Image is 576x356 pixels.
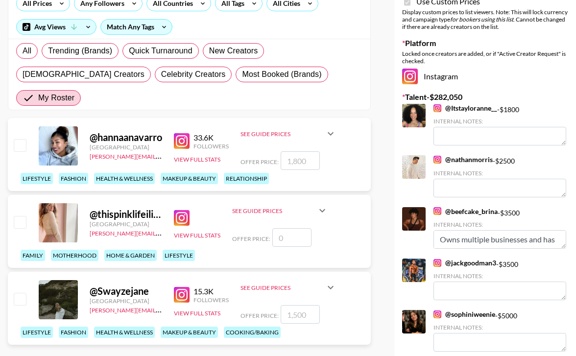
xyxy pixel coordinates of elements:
a: [PERSON_NAME][EMAIL_ADDRESS][PERSON_NAME][DOMAIN_NAME] [90,151,281,160]
button: View Full Stats [174,156,220,163]
div: - $ 5000 [433,310,566,352]
div: Internal Notes: [433,118,566,125]
div: lifestyle [21,173,53,184]
div: Internal Notes: [433,272,566,280]
span: Celebrity Creators [161,69,226,80]
div: cooking/baking [224,327,281,338]
a: [PERSON_NAME][EMAIL_ADDRESS][PERSON_NAME][DOMAIN_NAME] [90,228,281,237]
img: Instagram [433,156,441,164]
div: motherhood [51,250,98,261]
div: health & wellness [94,327,155,338]
div: [GEOGRAPHIC_DATA] [90,297,162,305]
div: - $ 3500 [433,259,566,300]
label: Talent - $ 282,050 [402,92,568,102]
a: [PERSON_NAME][EMAIL_ADDRESS][PERSON_NAME][DOMAIN_NAME] [90,305,281,314]
button: View Full Stats [174,232,220,239]
div: 33.6K [193,133,229,142]
span: Most Booked (Brands) [242,69,321,80]
em: for bookers using this list [450,16,513,23]
div: See Guide Prices [240,122,336,145]
div: lifestyle [21,327,53,338]
span: [DEMOGRAPHIC_DATA] Creators [23,69,144,80]
div: @ hannaanavarro [90,131,162,143]
div: See Guide Prices [240,276,336,299]
div: See Guide Prices [232,207,316,214]
a: @Itstayloranne__ [433,104,497,113]
button: View Full Stats [174,309,220,317]
div: lifestyle [163,250,195,261]
div: fashion [59,327,88,338]
span: Offer Price: [240,312,279,319]
div: [GEOGRAPHIC_DATA] [90,220,162,228]
div: Internal Notes: [433,324,566,331]
div: Avg Views [17,20,96,34]
input: 1,800 [281,151,320,170]
div: Internal Notes: [433,221,566,228]
div: home & garden [104,250,157,261]
img: Instagram [402,69,418,84]
div: relationship [224,173,269,184]
img: Instagram [433,259,441,267]
span: Offer Price: [232,235,270,242]
img: Instagram [433,310,441,318]
input: 1,500 [281,305,320,324]
div: @ thispinklifeilive [90,208,162,220]
textarea: Owns multiple businesses and has [MEDICAL_DATA] so needs to be organized. [433,230,566,249]
div: Followers [193,296,229,304]
span: New Creators [209,45,258,57]
div: Followers [193,142,229,150]
a: @sophiniweenie [433,310,495,319]
a: @beefcake_brina [433,207,498,216]
div: Display custom prices to list viewers. Note: This will lock currency and campaign type . Cannot b... [402,8,568,30]
label: Platform [402,38,568,48]
img: Instagram [433,207,441,215]
div: - $ 2500 [433,155,566,197]
div: Locked once creators are added, or if "Active Creator Request" is checked. [402,50,568,65]
div: Match Any Tags [101,20,172,34]
div: fashion [59,173,88,184]
div: Instagram [402,69,568,84]
div: See Guide Prices [240,130,325,138]
div: - $ 3500 [433,207,566,249]
span: All [23,45,31,57]
img: Instagram [174,210,190,226]
img: Instagram [174,133,190,149]
div: family [21,250,45,261]
span: Offer Price: [240,158,279,166]
img: Instagram [174,287,190,303]
img: Instagram [433,104,441,112]
span: Trending (Brands) [48,45,112,57]
input: 0 [272,228,312,247]
a: @nathanmorris [433,155,493,164]
div: See Guide Prices [232,199,328,222]
div: Internal Notes: [433,169,566,177]
div: - $ 1800 [433,104,566,145]
div: [GEOGRAPHIC_DATA] [90,143,162,151]
div: See Guide Prices [240,284,325,291]
div: @ Swayzejane [90,285,162,297]
div: makeup & beauty [161,173,218,184]
div: health & wellness [94,173,155,184]
span: My Roster [38,92,74,104]
a: @jackgoodman3 [433,259,496,267]
span: Quick Turnaround [129,45,192,57]
div: makeup & beauty [161,327,218,338]
div: 15.3K [193,286,229,296]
